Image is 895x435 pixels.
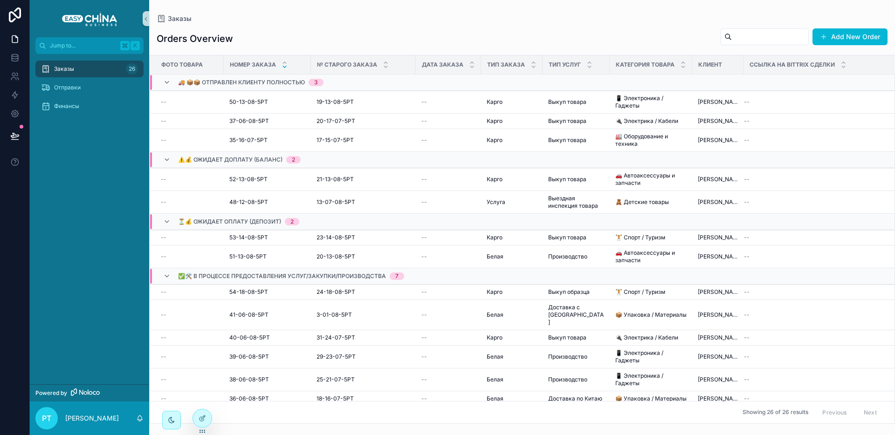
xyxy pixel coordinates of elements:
p: [PERSON_NAME] [65,414,119,423]
a: Карго [487,334,537,341]
a: [PERSON_NAME] [698,395,738,402]
span: 20-17-07-5РТ [317,117,355,125]
a: [PERSON_NAME] [698,353,738,360]
a: 31-24-07-5РТ [317,334,410,341]
span: 📱 Электроника / Гаджеты [615,372,687,387]
a: 17-15-07-5РТ [317,136,410,144]
span: 21-13-08-5РТ [317,176,354,183]
span: Выкуп товара [548,136,586,144]
span: Клиент [698,61,722,68]
a: -- [744,334,882,341]
span: 19-13-08-5РТ [317,98,354,106]
a: -- [421,253,475,260]
div: 3 [314,79,318,86]
a: -- [421,117,475,125]
span: Выкуп товара [548,176,586,183]
span: Белая [487,311,503,319]
span: -- [161,117,166,125]
span: 37-06-08-5РТ [229,117,269,125]
span: Белая [487,395,503,402]
img: App logo [62,11,117,26]
span: 36-06-08-5РТ [229,395,269,402]
a: 40-06-08-5РТ [229,334,305,341]
a: -- [421,288,475,296]
span: Карго [487,288,503,296]
a: 53-14-08-5РТ [229,234,305,241]
a: -- [744,311,882,319]
span: Тип Заказа [487,61,525,68]
a: -- [744,253,882,260]
a: Карго [487,117,537,125]
span: -- [161,311,166,319]
a: [PERSON_NAME] [698,334,738,341]
a: 🏭 Оборудование и техника [615,133,687,148]
span: 🔌 Электрика / Кабели [615,117,678,125]
span: Белая [487,253,503,260]
a: 36-06-08-5РТ [229,395,305,402]
span: -- [744,253,750,260]
a: Производство [548,376,604,383]
button: Add New Order [812,28,888,45]
a: 3-01-08-5РТ [317,311,410,319]
a: Производство [548,253,604,260]
a: -- [161,117,218,125]
span: Выкуп товара [548,98,586,106]
span: 🚗 Автоаксессуары и запчасти [615,249,687,264]
span: -- [421,234,427,241]
span: [PERSON_NAME] [698,117,738,125]
span: Карго [487,117,503,125]
span: 50-13-08-5РТ [229,98,268,106]
span: 29-23-07-5РТ [317,353,356,360]
span: Выкуп товара [548,117,586,125]
span: -- [161,253,166,260]
a: Выкуп образца [548,288,604,296]
span: -- [421,98,427,106]
span: 13-07-08-5РТ [317,198,355,206]
a: 📦 Упаковка / Материалы [615,395,687,402]
a: Доставка по Китаю [548,395,604,402]
span: [PERSON_NAME] [698,98,738,106]
span: Выкуп товара [548,234,586,241]
a: 20-17-07-5РТ [317,117,410,125]
h1: Orders Overview [157,32,233,45]
span: Powered by [35,389,67,397]
span: 35-16-07-5РТ [229,136,268,144]
a: Финансы [35,98,144,115]
a: Белая [487,311,537,319]
a: -- [161,376,218,383]
a: 20-13-08-5РТ [317,253,410,260]
a: Powered by [30,384,149,401]
span: Финансы [54,102,79,110]
a: 37-06-08-5РТ [229,117,305,125]
span: Выездная инспекция товара [548,195,604,210]
a: -- [421,98,475,106]
a: [PERSON_NAME] [698,234,738,241]
span: -- [161,198,166,206]
a: -- [421,376,475,383]
a: Карго [487,288,537,296]
a: 21-13-08-5РТ [317,176,410,183]
a: -- [421,176,475,183]
span: 3-01-08-5РТ [317,311,352,319]
span: Карго [487,136,503,144]
a: 24-18-08-5РТ [317,288,410,296]
a: Заказы26 [35,61,144,77]
a: [PERSON_NAME] [698,198,738,206]
a: Отправки [35,79,144,96]
span: Отправки [54,84,81,91]
a: [PERSON_NAME] [698,136,738,144]
a: -- [744,234,882,241]
span: Ссылка На Bittrix Сделки [750,61,835,68]
span: Производство [548,376,587,383]
span: -- [421,288,427,296]
a: 📱 Электроника / Гаджеты [615,349,687,364]
div: scrollable content [30,54,149,127]
span: -- [744,376,750,383]
a: 📱 Электроника / Гаджеты [615,95,687,109]
span: 17-15-07-5РТ [317,136,354,144]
